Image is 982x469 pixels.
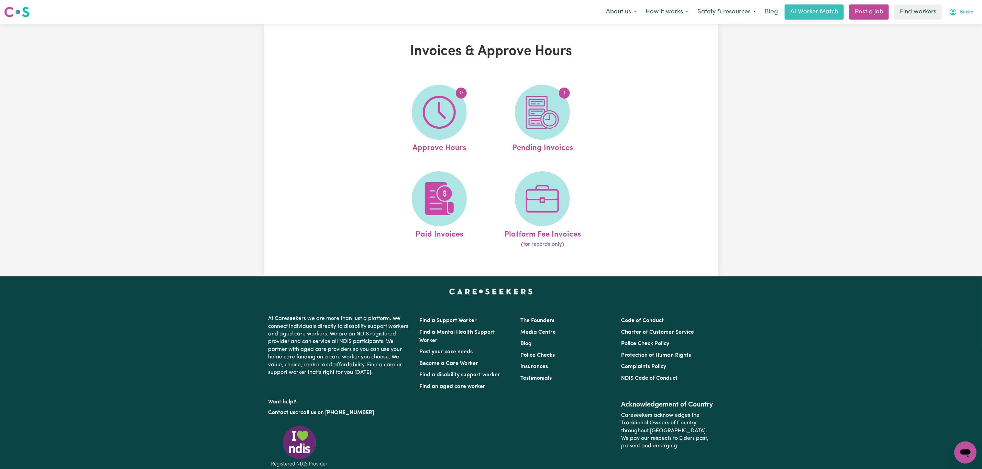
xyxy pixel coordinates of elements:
[621,341,669,346] a: Police Check Policy
[449,289,533,294] a: Careseekers home page
[390,171,489,249] a: Paid Invoices
[621,353,691,358] a: Protection of Human Rights
[761,4,782,20] a: Blog
[520,341,532,346] a: Blog
[420,384,486,389] a: Find an aged care worker
[520,318,554,323] a: The Founders
[621,330,694,335] a: Charter of Customer Service
[641,5,693,19] button: How it works
[602,5,641,19] button: About us
[512,140,573,154] span: Pending Invoices
[420,372,500,378] a: Find a disability support worker
[412,140,466,154] span: Approve Hours
[4,4,30,20] a: Careseekers logo
[268,425,330,468] img: Registered NDIS provider
[520,364,548,369] a: Insurances
[621,318,664,323] a: Code of Conduct
[520,330,556,335] a: Media Centre
[4,6,30,18] img: Careseekers logo
[504,226,581,241] span: Platform Fee Invoices
[493,85,592,154] a: Pending Invoices
[301,410,374,415] a: call us on [PHONE_NUMBER]
[420,361,478,366] a: Become a Care Worker
[268,396,411,406] p: Want help?
[268,410,296,415] a: Contact us
[621,364,666,369] a: Complaints Policy
[955,442,977,464] iframe: Button to launch messaging window, conversation in progress
[420,330,495,343] a: Find a Mental Health Support Worker
[344,43,638,60] h1: Invoices & Approve Hours
[621,409,714,453] p: Careseekers acknowledges the Traditional Owners of Country throughout [GEOGRAPHIC_DATA]. We pay o...
[559,88,570,99] span: 1
[621,376,677,381] a: NDIS Code of Conduct
[621,401,714,409] h2: Acknowledgement of Country
[521,240,564,249] span: (for records only)
[420,318,477,323] a: Find a Support Worker
[268,406,411,419] p: or
[945,5,978,19] button: My Account
[416,226,463,241] span: Paid Invoices
[420,349,473,355] a: Post your care needs
[894,4,942,20] a: Find workers
[960,9,973,16] span: Beate
[849,4,889,20] a: Post a job
[390,85,489,154] a: Approve Hours
[520,376,552,381] a: Testimonials
[456,88,467,99] span: 0
[785,4,844,20] a: AI Worker Match
[493,171,592,249] a: Platform Fee Invoices(for records only)
[268,312,411,379] p: At Careseekers we are more than just a platform. We connect individuals directly to disability su...
[520,353,555,358] a: Police Checks
[693,5,761,19] button: Safety & resources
